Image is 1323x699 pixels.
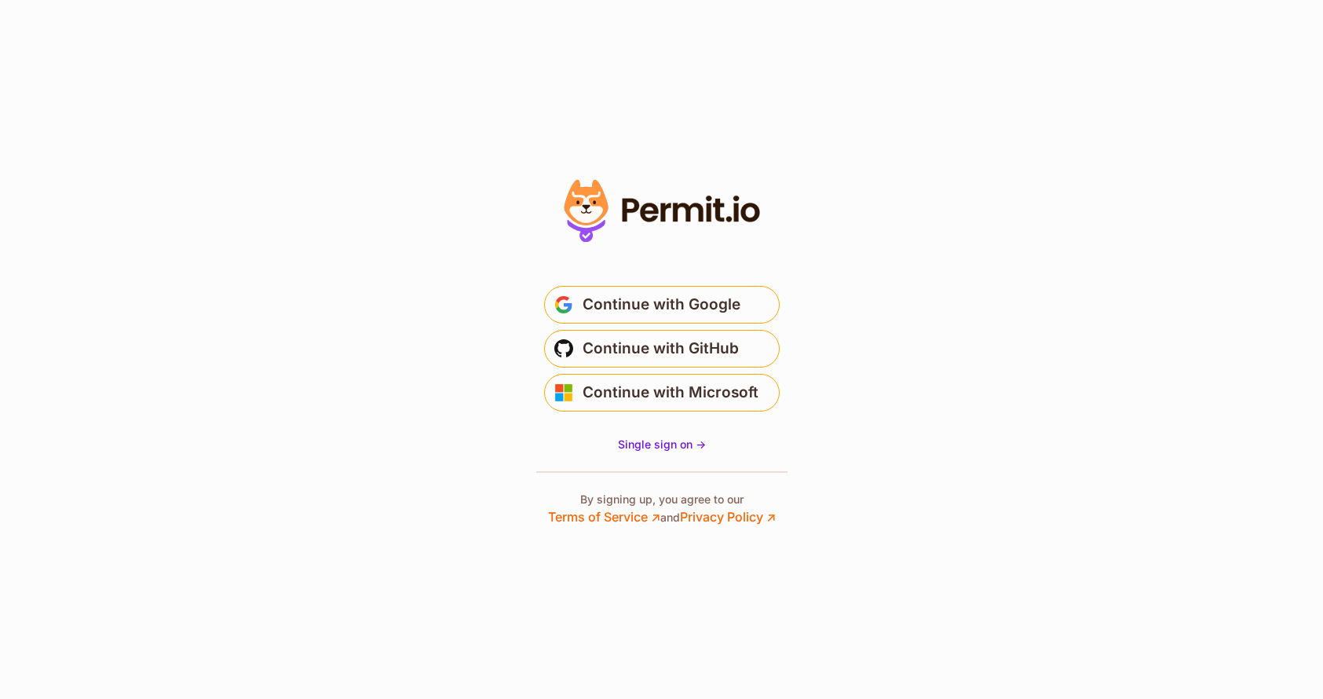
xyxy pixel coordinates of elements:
a: Privacy Policy ↗ [680,509,776,525]
a: Single sign on -> [618,437,706,452]
p: By signing up, you agree to our and [548,492,776,526]
a: Terms of Service ↗ [548,509,660,525]
button: Continue with GitHub [544,330,780,368]
span: Single sign on -> [618,437,706,451]
span: Continue with Google [583,292,740,317]
button: Continue with Google [544,286,780,324]
span: Continue with GitHub [583,336,739,361]
span: Continue with Microsoft [583,380,758,405]
button: Continue with Microsoft [544,374,780,412]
